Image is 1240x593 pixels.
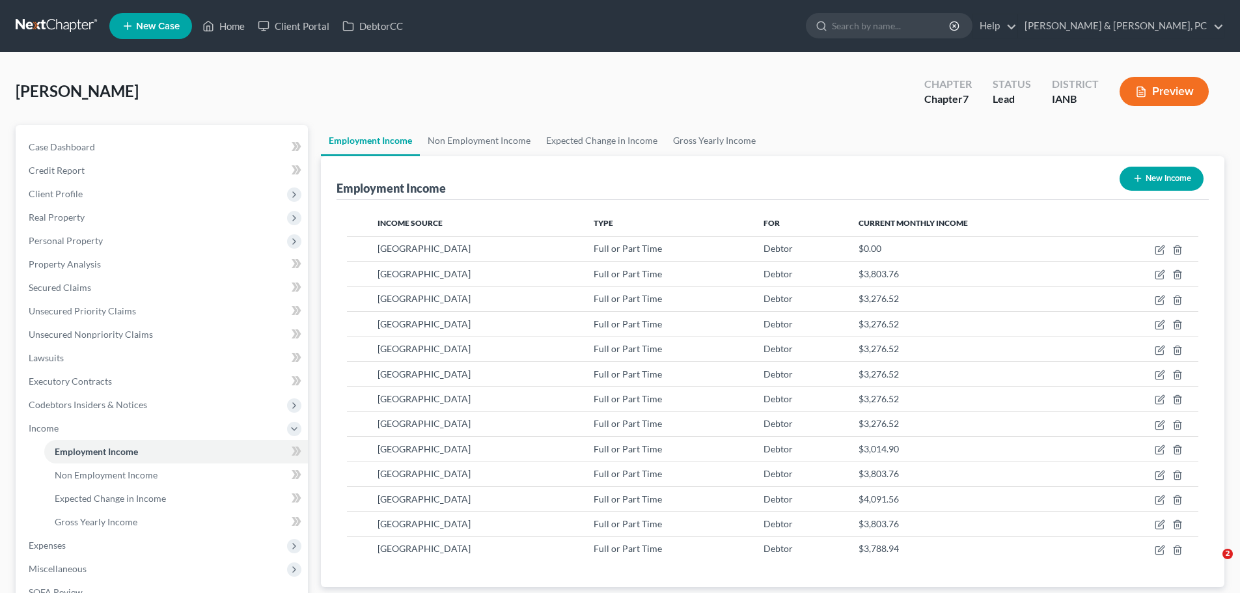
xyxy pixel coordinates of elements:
[594,493,662,504] span: Full or Part Time
[594,393,662,404] span: Full or Part Time
[196,14,251,38] a: Home
[44,440,308,463] a: Employment Income
[29,540,66,551] span: Expenses
[55,469,158,480] span: Non Employment Income
[859,368,899,379] span: $3,276.52
[378,443,471,454] span: [GEOGRAPHIC_DATA]
[1018,14,1224,38] a: [PERSON_NAME] & [PERSON_NAME], PC
[378,493,471,504] span: [GEOGRAPHIC_DATA]
[764,393,793,404] span: Debtor
[18,159,308,182] a: Credit Report
[859,543,899,554] span: $3,788.94
[859,268,899,279] span: $3,803.76
[594,243,662,254] span: Full or Part Time
[378,268,471,279] span: [GEOGRAPHIC_DATA]
[859,218,968,228] span: Current Monthly Income
[993,92,1031,107] div: Lead
[764,218,780,228] span: For
[18,346,308,370] a: Lawsuits
[29,188,83,199] span: Client Profile
[16,81,139,100] span: [PERSON_NAME]
[18,253,308,276] a: Property Analysis
[29,282,91,293] span: Secured Claims
[29,563,87,574] span: Miscellaneous
[859,393,899,404] span: $3,276.52
[924,92,972,107] div: Chapter
[55,516,137,527] span: Gross Yearly Income
[29,376,112,387] span: Executory Contracts
[378,218,443,228] span: Income Source
[29,329,153,340] span: Unsecured Nonpriority Claims
[764,368,793,379] span: Debtor
[321,125,420,156] a: Employment Income
[29,399,147,410] span: Codebtors Insiders & Notices
[764,493,793,504] span: Debtor
[336,14,409,38] a: DebtorCC
[18,299,308,323] a: Unsecured Priority Claims
[594,443,662,454] span: Full or Part Time
[859,518,899,529] span: $3,803.76
[1120,167,1204,191] button: New Income
[764,543,793,554] span: Debtor
[378,418,471,429] span: [GEOGRAPHIC_DATA]
[832,14,951,38] input: Search by name...
[973,14,1017,38] a: Help
[859,318,899,329] span: $3,276.52
[764,268,793,279] span: Debtor
[1196,549,1227,580] iframe: Intercom live chat
[859,343,899,354] span: $3,276.52
[18,135,308,159] a: Case Dashboard
[337,180,446,196] div: Employment Income
[993,77,1031,92] div: Status
[859,293,899,304] span: $3,276.52
[764,518,793,529] span: Debtor
[594,318,662,329] span: Full or Part Time
[29,141,95,152] span: Case Dashboard
[924,77,972,92] div: Chapter
[594,218,613,228] span: Type
[1222,549,1233,559] span: 2
[378,543,471,554] span: [GEOGRAPHIC_DATA]
[378,343,471,354] span: [GEOGRAPHIC_DATA]
[29,235,103,246] span: Personal Property
[764,318,793,329] span: Debtor
[44,463,308,487] a: Non Employment Income
[55,446,138,457] span: Employment Income
[963,92,969,105] span: 7
[1052,92,1099,107] div: IANB
[378,293,471,304] span: [GEOGRAPHIC_DATA]
[859,243,881,254] span: $0.00
[44,487,308,510] a: Expected Change in Income
[859,443,899,454] span: $3,014.90
[1120,77,1209,106] button: Preview
[18,276,308,299] a: Secured Claims
[764,443,793,454] span: Debtor
[764,293,793,304] span: Debtor
[764,343,793,354] span: Debtor
[538,125,665,156] a: Expected Change in Income
[764,468,793,479] span: Debtor
[665,125,764,156] a: Gross Yearly Income
[378,368,471,379] span: [GEOGRAPHIC_DATA]
[594,293,662,304] span: Full or Part Time
[859,468,899,479] span: $3,803.76
[29,212,85,223] span: Real Property
[29,352,64,363] span: Lawsuits
[378,393,471,404] span: [GEOGRAPHIC_DATA]
[764,418,793,429] span: Debtor
[378,518,471,529] span: [GEOGRAPHIC_DATA]
[594,343,662,354] span: Full or Part Time
[251,14,336,38] a: Client Portal
[594,268,662,279] span: Full or Part Time
[764,243,793,254] span: Debtor
[378,318,471,329] span: [GEOGRAPHIC_DATA]
[378,468,471,479] span: [GEOGRAPHIC_DATA]
[1052,77,1099,92] div: District
[55,493,166,504] span: Expected Change in Income
[29,165,85,176] span: Credit Report
[29,305,136,316] span: Unsecured Priority Claims
[18,370,308,393] a: Executory Contracts
[594,518,662,529] span: Full or Part Time
[18,323,308,346] a: Unsecured Nonpriority Claims
[136,21,180,31] span: New Case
